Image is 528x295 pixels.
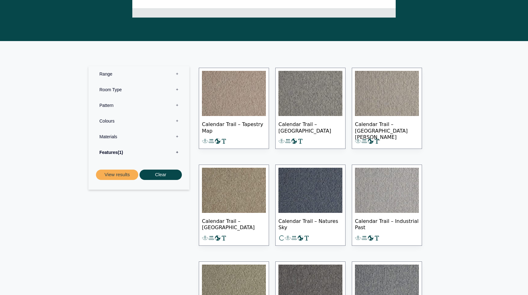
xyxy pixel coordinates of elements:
button: View results [96,170,138,180]
a: Calendar Trail – [GEOGRAPHIC_DATA] [275,68,346,149]
label: Colours [93,113,185,129]
a: Calendar Trail – Natures Sky [275,165,346,246]
a: Calendar Trail – [GEOGRAPHIC_DATA] [199,165,269,246]
span: Calendar Trail – Industrial Past [355,213,419,235]
span: Calendar Trail – [GEOGRAPHIC_DATA] [202,213,266,235]
label: Features [93,145,185,160]
span: Calendar Trail – [GEOGRAPHIC_DATA][PERSON_NAME] [355,116,419,138]
span: Calendar Trail – Tapestry Map [202,116,266,138]
label: Materials [93,129,185,145]
label: Pattern [93,97,185,113]
a: Calendar Trail – Industrial Past [352,165,422,246]
a: Calendar Trail – Tapestry Map [199,68,269,149]
button: Clear [140,170,182,180]
label: Range [93,66,185,82]
label: Room Type [93,82,185,97]
span: 1 [118,150,123,155]
a: Calendar Trail – [GEOGRAPHIC_DATA][PERSON_NAME] [352,68,422,149]
span: Calendar Trail – Natures Sky [278,213,342,235]
span: Calendar Trail – [GEOGRAPHIC_DATA] [278,116,342,138]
